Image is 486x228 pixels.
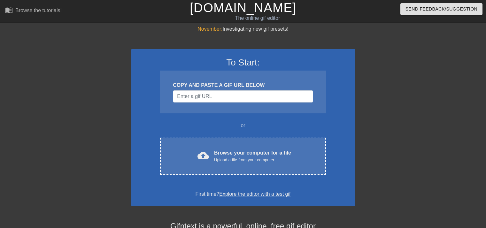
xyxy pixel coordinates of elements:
[214,149,291,163] div: Browse your computer for a file
[190,1,296,15] a: [DOMAIN_NAME]
[148,122,338,129] div: or
[405,5,477,13] span: Send Feedback/Suggestion
[5,6,13,14] span: menu_book
[197,26,222,32] span: November:
[140,190,347,198] div: First time?
[197,150,209,161] span: cloud_upload
[140,57,347,68] h3: To Start:
[214,157,291,163] div: Upload a file from your computer
[5,6,62,16] a: Browse the tutorials!
[131,25,355,33] div: Investigating new gif presets!
[15,8,62,13] div: Browse the tutorials!
[400,3,482,15] button: Send Feedback/Suggestion
[219,191,290,197] a: Explore the editor with a test gif
[165,14,350,22] div: The online gif editor
[173,90,313,103] input: Username
[173,81,313,89] div: COPY AND PASTE A GIF URL BELOW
